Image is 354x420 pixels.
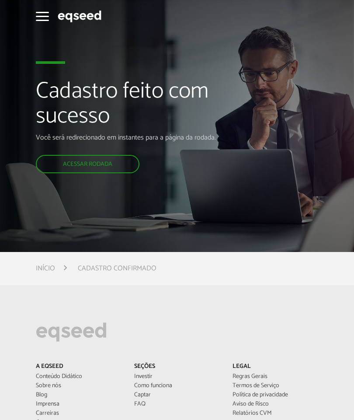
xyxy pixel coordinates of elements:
a: Regras Gerais [233,374,318,380]
a: Início [36,265,55,272]
img: EqSeed [58,9,101,24]
img: EqSeed Logo [36,320,107,344]
a: Política de privacidade [233,392,318,398]
a: Termos de Serviço [233,383,318,389]
a: Acessar rodada [36,155,139,173]
a: Conteúdo Didático [36,374,121,380]
a: Investir [134,374,219,380]
a: Captar [134,392,219,398]
a: Relatórios CVM [233,410,318,416]
a: Blog [36,392,121,398]
p: Você será redirecionado em instantes para a página da rodada. [36,133,229,142]
a: Aviso de Risco [233,401,318,407]
a: Imprensa [36,401,121,407]
a: FAQ [134,401,219,407]
p: A EqSeed [36,363,121,371]
a: Carreiras [36,410,121,416]
p: Seções [134,363,219,371]
li: Cadastro confirmado [78,262,156,274]
a: Como funciona [134,383,219,389]
a: Sobre nós [36,383,121,389]
p: Legal [233,363,318,371]
h1: Cadastro feito com sucesso [36,79,229,133]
